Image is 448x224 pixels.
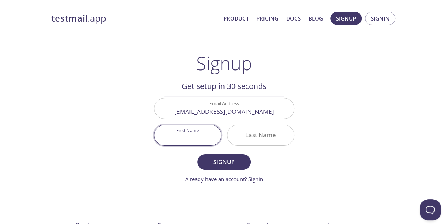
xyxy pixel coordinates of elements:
a: Blog [308,14,323,23]
span: Signup [336,14,356,23]
h2: Get setup in 30 seconds [154,80,294,92]
a: Docs [286,14,301,23]
iframe: Help Scout Beacon - Open [420,199,441,220]
a: Already have an account? Signin [185,175,263,183]
button: Signup [197,154,250,170]
span: Signup [205,157,243,167]
span: Signin [371,14,390,23]
strong: testmail [51,12,87,24]
a: Pricing [256,14,278,23]
a: testmail.app [51,12,218,24]
h1: Signup [196,52,252,74]
button: Signin [365,12,395,25]
button: Signup [330,12,362,25]
a: Product [223,14,249,23]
